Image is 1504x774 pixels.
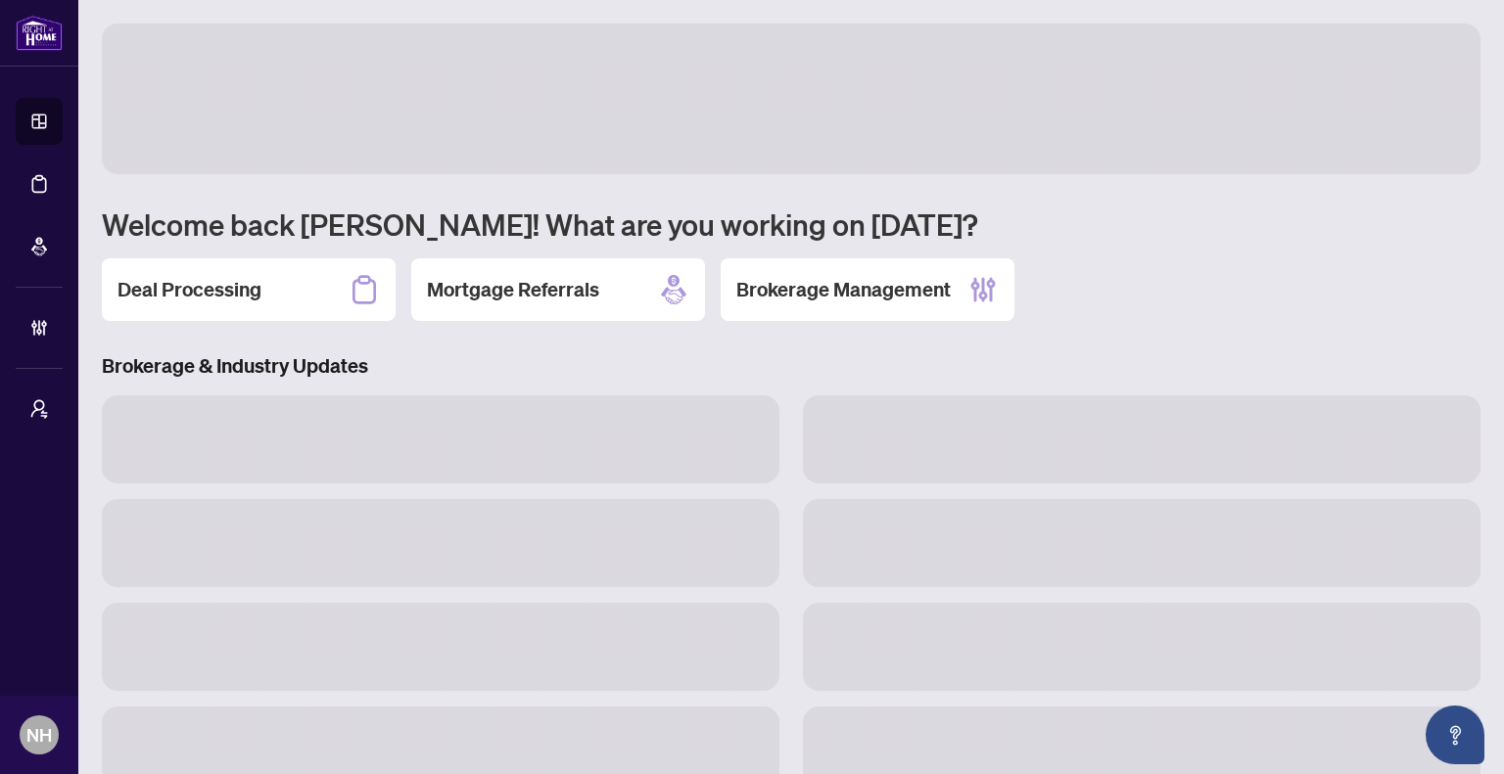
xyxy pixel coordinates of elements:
[1426,706,1484,764] button: Open asap
[102,205,1480,243] h1: Welcome back [PERSON_NAME]! What are you working on [DATE]?
[29,399,49,419] span: user-switch
[736,276,951,303] h2: Brokerage Management
[102,352,1480,380] h3: Brokerage & Industry Updates
[117,276,261,303] h2: Deal Processing
[427,276,599,303] h2: Mortgage Referrals
[16,15,63,51] img: logo
[26,721,52,749] span: NH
